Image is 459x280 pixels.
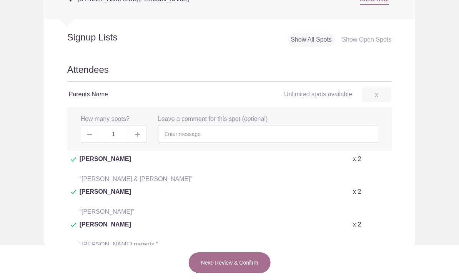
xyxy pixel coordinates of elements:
[80,220,131,238] span: [PERSON_NAME]
[71,157,76,162] img: Check dark green
[188,252,271,273] button: Next: Review & Confirm
[288,33,335,47] div: Show All Spots
[80,154,131,173] span: [PERSON_NAME]
[80,187,131,206] span: [PERSON_NAME]
[80,208,134,215] span: “[PERSON_NAME]”
[44,32,168,43] h2: Signup Lists
[71,223,76,227] img: Check dark green
[87,134,92,135] img: Minus gray
[80,176,192,182] span: “[PERSON_NAME] & [PERSON_NAME]”
[69,90,229,99] h4: Parents Name
[339,33,394,47] div: Show Open Spots
[353,187,361,196] p: x 2
[80,241,158,248] span: “[PERSON_NAME] parents ”
[158,126,378,143] input: Enter message
[362,87,391,102] a: x
[67,63,392,82] h2: Attendees
[135,132,140,137] img: Plus gray
[284,91,352,97] span: Unlimited spots available
[353,220,361,229] p: x 2
[158,115,268,124] label: Leave a comment for this spot (optional)
[81,115,130,124] label: How many spots?
[71,190,76,194] img: Check dark green
[353,154,361,164] p: x 2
